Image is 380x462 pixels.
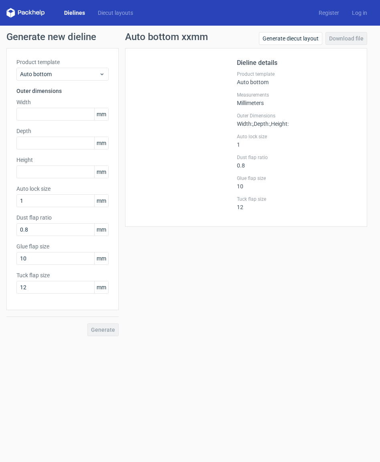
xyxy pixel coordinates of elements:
div: 10 [237,175,357,190]
label: Glue flap size [237,175,357,182]
div: Auto bottom [237,71,357,85]
label: Dust flap ratio [237,154,357,161]
label: Dust flap ratio [16,214,109,222]
span: mm [94,252,108,264]
label: Width [16,98,109,106]
a: Register [312,9,346,17]
h3: Outer dimensions [16,87,109,95]
a: Diecut layouts [91,9,139,17]
span: mm [94,137,108,149]
a: Dielines [58,9,91,17]
h1: Generate new dieline [6,32,374,42]
label: Auto lock size [237,133,357,140]
span: mm [94,166,108,178]
label: Auto lock size [16,185,109,193]
div: Millimeters [237,92,357,106]
label: Product template [237,71,357,77]
label: Depth [16,127,109,135]
span: Width : [237,121,253,127]
label: Product template [16,58,109,66]
label: Glue flap size [16,242,109,250]
label: Height [16,156,109,164]
label: Tuck flap size [237,196,357,202]
span: , Height : [270,121,289,127]
span: , Depth : [253,121,270,127]
span: mm [94,281,108,293]
label: Tuck flap size [16,271,109,279]
span: Auto bottom [20,70,99,78]
label: Measurements [237,92,357,98]
label: Outer Dimensions [237,113,357,119]
span: mm [94,108,108,120]
div: 0.8 [237,154,357,169]
span: mm [94,195,108,207]
h2: Dieline details [237,58,357,68]
h1: Auto bottom xxmm [125,32,208,42]
a: Generate diecut layout [259,32,322,45]
a: Log in [346,9,374,17]
div: 1 [237,133,357,148]
span: mm [94,224,108,236]
div: 12 [237,196,357,210]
